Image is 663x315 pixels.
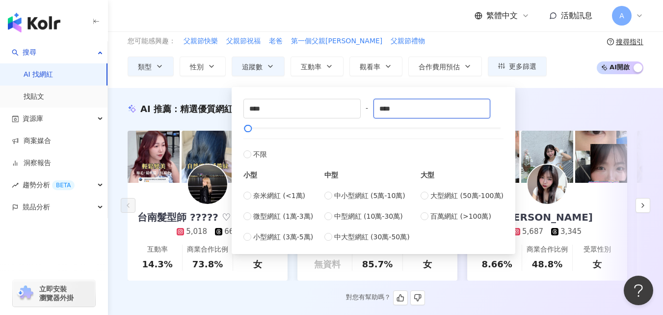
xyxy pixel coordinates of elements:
[242,63,263,71] span: 追蹤數
[12,182,19,189] span: rise
[182,131,234,183] img: post-image
[291,36,383,47] button: 第一個父親[PERSON_NAME]
[593,258,602,270] div: 女
[560,227,582,237] div: 3,345
[532,258,562,270] div: 48.8%
[492,210,603,224] div: [PERSON_NAME]
[186,227,207,237] div: 5,018
[184,36,218,46] span: 父親節快樂
[253,231,313,242] span: 小型網紅 (3萬-5萬)
[619,10,624,21] span: A
[481,258,512,270] div: 8.66%
[324,170,410,180] div: 中型
[361,103,373,114] span: -
[527,245,568,255] div: 商業合作比例
[24,92,44,102] a: 找貼文
[509,62,536,70] span: 更多篩選
[224,227,239,237] div: 668
[334,190,405,201] span: 中小型網紅 (5萬-10萬)
[253,211,313,222] span: 微型網紅 (1萬-3萬)
[183,36,218,47] button: 父親節快樂
[23,108,43,130] span: 資源庫
[39,285,74,302] span: 立即安裝 瀏覽器外掛
[481,102,484,106] span: up
[430,190,504,201] span: 大型網紅 (50萬-100萬)
[345,99,360,109] span: Increase Value
[575,131,627,183] img: post-image
[226,36,261,47] button: 父親節祝福
[232,57,285,76] button: 追蹤數
[147,245,168,255] div: 互動率
[624,276,653,305] iframe: Help Scout Beacon - Open
[314,258,341,270] div: 無資料
[475,109,490,118] span: Decrease Value
[128,36,176,46] span: 您可能感興趣：
[180,57,226,76] button: 性別
[607,38,614,45] span: question-circle
[391,36,425,46] span: 父親節禮物
[12,49,19,56] span: search
[521,131,573,183] img: post-image
[12,136,51,146] a: 商案媒合
[481,112,484,115] span: down
[419,63,460,71] span: 合作費用預估
[291,36,382,46] span: 第一個父親[PERSON_NAME]
[475,99,490,109] span: Increase Value
[421,170,504,180] div: 大型
[8,13,60,32] img: logo
[467,183,627,281] a: [PERSON_NAME]5,6873,345互動率8.66%商業合作比例48.8%受眾性別女
[360,63,380,71] span: 觀看率
[12,158,51,168] a: 洞察報告
[291,57,344,76] button: 互動率
[52,180,75,190] div: BETA
[190,63,204,71] span: 性別
[138,63,152,71] span: 類型
[334,211,403,222] span: 中型網紅 (10萬-30萬)
[390,36,425,47] button: 父親節禮物
[142,258,172,270] div: 14.3%
[486,10,518,21] span: 繁體中文
[188,165,227,204] img: KOL Avatar
[616,38,643,46] div: 搜尋指引
[345,109,360,118] span: Decrease Value
[24,70,53,80] a: AI 找網紅
[253,149,267,160] span: 不限
[187,245,228,255] div: 商業合作比例
[349,57,402,76] button: 觀看率
[128,183,288,281] a: 台南髮型師 ????? ♡｜暖色系｜耳圈染｜韓系燙髮5,018668互動率14.3%商業合作比例73.8%受眾性別女
[423,258,432,270] div: 女
[351,112,355,115] span: down
[346,290,425,305] div: 對您有幫助嗎？
[140,103,233,115] div: AI 推薦 ：
[23,196,50,218] span: 競品分析
[243,170,313,180] div: 小型
[23,174,75,196] span: 趨勢分析
[226,36,261,46] span: 父親節祝福
[180,104,233,114] span: 精選優質網紅
[253,190,305,201] span: 奈米網紅 (<1萬)
[488,57,547,76] button: 更多篩選
[23,41,36,63] span: 搜尋
[561,11,592,20] span: 活動訊息
[269,36,283,46] span: 老爸
[408,57,482,76] button: 合作費用預估
[334,231,410,242] span: 中大型網紅 (30萬-50萬)
[128,131,180,183] img: post-image
[528,165,567,204] img: KOL Avatar
[128,57,174,76] button: 類型
[253,258,262,270] div: 女
[13,280,95,307] a: chrome extension立即安裝 瀏覽器外掛
[351,102,355,106] span: up
[430,211,491,222] span: 百萬網紅 (>100萬)
[268,36,283,47] button: 老爸
[583,245,611,255] div: 受眾性別
[192,258,223,270] div: 73.8%
[301,63,321,71] span: 互動率
[128,210,288,224] div: 台南髮型師 ????? ♡｜暖色系｜耳圈染｜韓系燙髮
[362,258,393,270] div: 85.7%
[16,286,35,301] img: chrome extension
[522,227,543,237] div: 5,687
